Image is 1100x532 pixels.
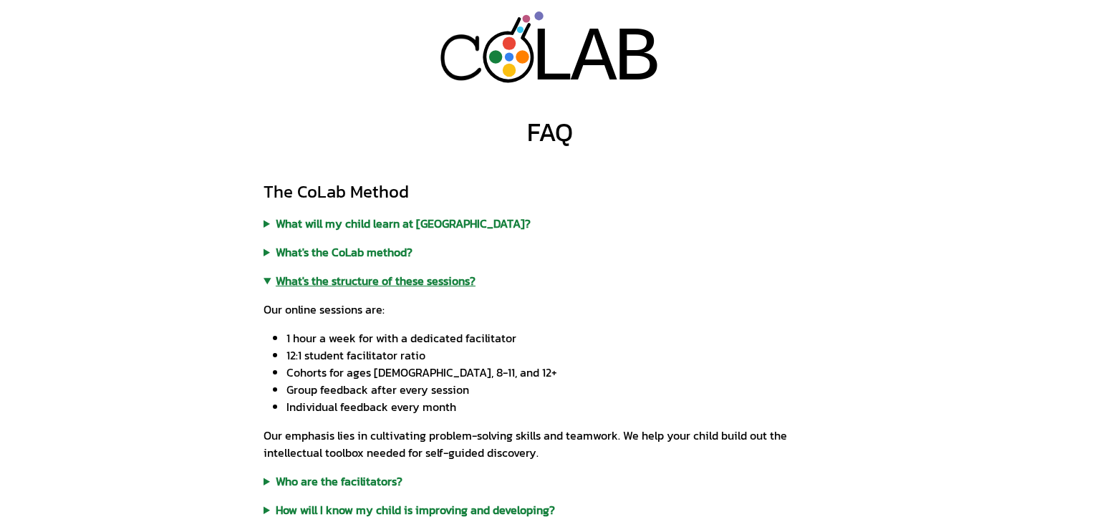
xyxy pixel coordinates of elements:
[264,301,836,318] p: Our online sessions are:
[286,364,836,381] li: Cohorts for ages [DEMOGRAPHIC_DATA], 8-11, and 12+
[264,180,836,203] div: The CoLab Method
[264,272,836,289] summary: What's the structure of these sessions?
[264,473,836,490] summary: Who are the facilitators?
[286,381,836,398] li: Group feedback after every session
[614,13,660,105] div: B
[286,398,836,415] li: Individual feedback every month
[527,117,573,146] div: FAQ
[264,427,836,461] p: Our emphasis lies in cultivating problem-solving skills and teamwork. We help your child build ou...
[529,13,576,105] div: L
[571,13,617,105] div: A
[286,347,836,364] li: 12:1 student facilitator ratio
[286,329,836,347] li: 1 hour a week for with a dedicated facilitator
[405,11,694,83] a: LAB
[264,215,836,232] summary: What will my child learn at [GEOGRAPHIC_DATA]?
[264,501,836,518] summary: How will I know my child is improving and developing?
[264,243,836,261] summary: What's the CoLab method?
